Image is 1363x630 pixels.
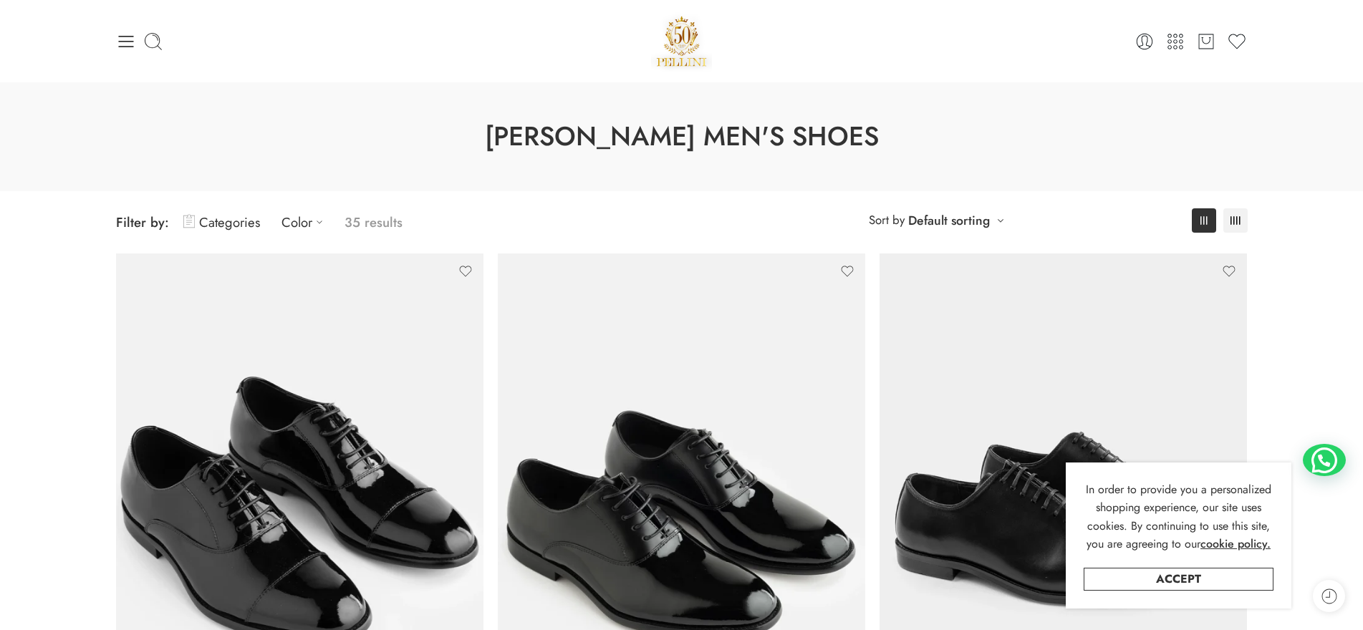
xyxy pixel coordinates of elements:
[116,213,169,232] span: Filter by:
[183,205,260,239] a: Categories
[36,118,1327,155] h1: [PERSON_NAME] Men's Shoes
[1227,31,1247,52] a: Wishlist
[908,210,990,231] a: Default sorting
[1086,481,1271,553] span: In order to provide you a personalized shopping experience, our site uses cookies. By continuing ...
[651,11,713,72] a: Pellini -
[651,11,713,72] img: Pellini
[1135,31,1155,52] a: Login / Register
[345,205,403,239] p: 35 results
[281,205,330,239] a: Color
[1200,535,1271,553] a: cookie policy.
[869,208,905,232] span: Sort by
[1084,568,1273,591] a: Accept
[1196,31,1216,52] a: Cart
